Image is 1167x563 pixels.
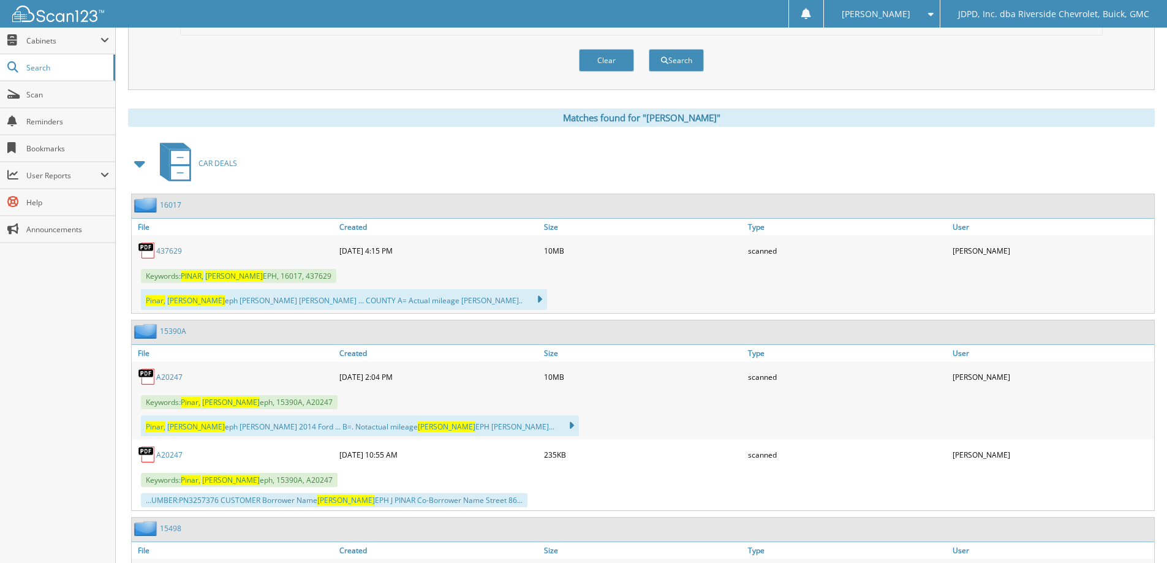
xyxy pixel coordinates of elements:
[26,36,100,46] span: Cabinets
[202,475,260,485] span: [PERSON_NAME]
[138,445,156,464] img: PDF.png
[181,475,200,485] span: Pinar,
[141,473,338,487] span: Keywords: eph, 15390A, A20247
[141,289,547,310] div: eph [PERSON_NAME] [PERSON_NAME] ... COUNTY A= Actual mileage [PERSON_NAME]..
[141,415,579,436] div: eph [PERSON_NAME] 2014 Ford ... B=. Notactual mileage EPH [PERSON_NAME]...
[745,365,950,389] div: scanned
[541,238,746,263] div: 10MB
[167,421,225,432] span: [PERSON_NAME]
[26,170,100,181] span: User Reports
[418,421,475,432] span: [PERSON_NAME]
[26,116,109,127] span: Reminders
[950,219,1154,235] a: User
[141,493,527,507] div: ...UMBER:PN3257376 CUSTOMER Borrower Name EPH J PINAR Co-Borrower Name Street 86...
[134,197,160,213] img: folder2.png
[541,542,746,559] a: Size
[745,219,950,235] a: Type
[12,6,104,22] img: scan123-logo-white.svg
[1106,504,1167,563] iframe: Chat Widget
[198,158,237,168] span: CAR DEALS
[336,542,541,559] a: Created
[202,397,260,407] span: [PERSON_NAME]
[745,345,950,361] a: Type
[26,224,109,235] span: Announcements
[336,365,541,389] div: [DATE] 2:04 PM
[317,495,375,505] span: [PERSON_NAME]
[950,238,1154,263] div: [PERSON_NAME]
[541,219,746,235] a: Size
[26,89,109,100] span: Scan
[156,372,183,382] a: A20247
[160,523,181,534] a: 15498
[134,323,160,339] img: folder2.png
[950,365,1154,389] div: [PERSON_NAME]
[132,345,336,361] a: File
[153,139,237,187] a: CAR DEALS
[950,442,1154,467] div: [PERSON_NAME]
[541,365,746,389] div: 10MB
[167,295,225,306] span: [PERSON_NAME]
[950,345,1154,361] a: User
[156,246,182,256] a: 437629
[541,442,746,467] div: 235KB
[745,442,950,467] div: scanned
[745,542,950,559] a: Type
[132,542,336,559] a: File
[958,10,1149,18] span: JDPD, Inc. dba Riverside Chevrolet, Buick, GMC
[842,10,910,18] span: [PERSON_NAME]
[26,197,109,208] span: Help
[336,238,541,263] div: [DATE] 4:15 PM
[579,49,634,72] button: Clear
[336,219,541,235] a: Created
[205,271,263,281] span: [PERSON_NAME]
[26,62,107,73] span: Search
[156,450,183,460] a: A20247
[132,219,336,235] a: File
[336,442,541,467] div: [DATE] 10:55 AM
[26,143,109,154] span: Bookmarks
[541,345,746,361] a: Size
[181,271,203,281] span: PINAR,
[950,542,1154,559] a: User
[141,269,336,283] span: Keywords: EPH, 16017, 437629
[134,521,160,536] img: folder2.png
[160,200,181,210] a: 16017
[141,395,338,409] span: Keywords: eph, 15390A, A20247
[336,345,541,361] a: Created
[181,397,200,407] span: Pinar,
[138,368,156,386] img: PDF.png
[138,241,156,260] img: PDF.png
[128,108,1155,127] div: Matches found for "[PERSON_NAME]"
[649,49,704,72] button: Search
[146,421,165,432] span: Pinar,
[160,326,186,336] a: 15390A
[745,238,950,263] div: scanned
[146,295,165,306] span: Pinar,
